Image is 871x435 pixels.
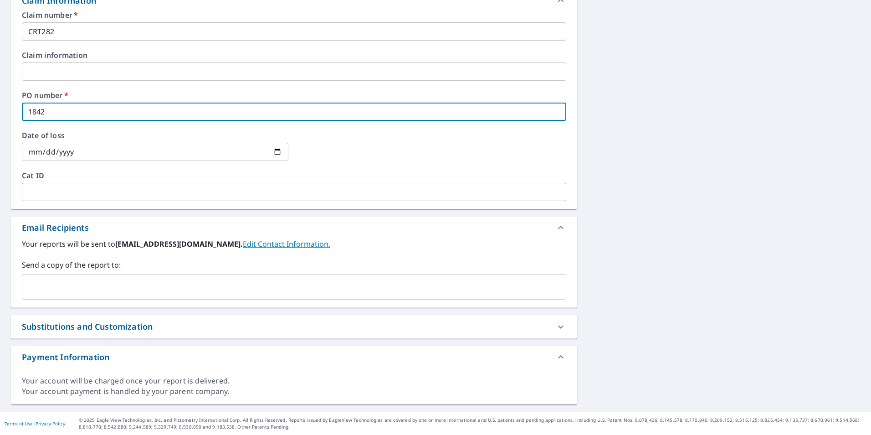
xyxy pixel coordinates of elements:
label: PO number [22,92,566,99]
p: © 2025 Eagle View Technologies, Inc. and Pictometry International Corp. All Rights Reserved. Repo... [79,417,866,430]
b: [EMAIL_ADDRESS][DOMAIN_NAME]. [115,239,243,249]
label: Send a copy of the report to: [22,259,566,270]
a: Privacy Policy [36,420,65,427]
div: Email Recipients [11,217,577,238]
p: | [5,421,65,426]
a: EditContactInfo [243,239,330,249]
label: Claim number [22,11,566,19]
label: Your reports will be sent to [22,238,566,249]
div: Payment Information [22,351,109,363]
label: Date of loss [22,132,288,139]
div: Payment Information [11,346,577,368]
div: Substitutions and Customization [22,321,153,333]
label: Claim information [22,52,566,59]
div: Your account payment is handled by your parent company. [22,386,566,397]
div: Substitutions and Customization [11,315,577,338]
a: Terms of Use [5,420,33,427]
div: Email Recipients [22,222,89,234]
label: Cat ID [22,172,566,179]
div: Your account will be charged once your report is delivered. [22,376,566,386]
